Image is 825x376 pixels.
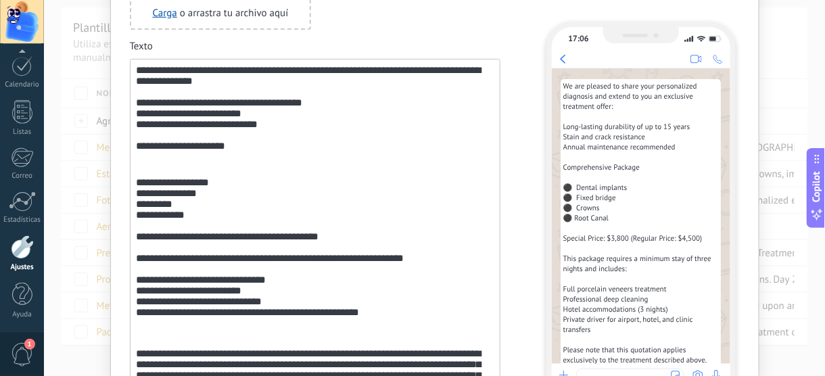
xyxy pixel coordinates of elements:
[3,80,42,89] div: Calendario
[569,34,589,44] div: 17:06
[130,40,500,53] span: Texto
[3,310,42,319] div: Ayuda
[3,172,42,181] div: Correo
[3,263,42,272] div: Ajustes
[180,7,289,20] span: o arrastra tu archivo aquí
[3,216,42,225] div: Estadísticas
[810,172,824,203] span: Copilot
[24,339,35,350] span: 1
[153,7,177,20] a: Carga
[3,128,42,137] div: Listas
